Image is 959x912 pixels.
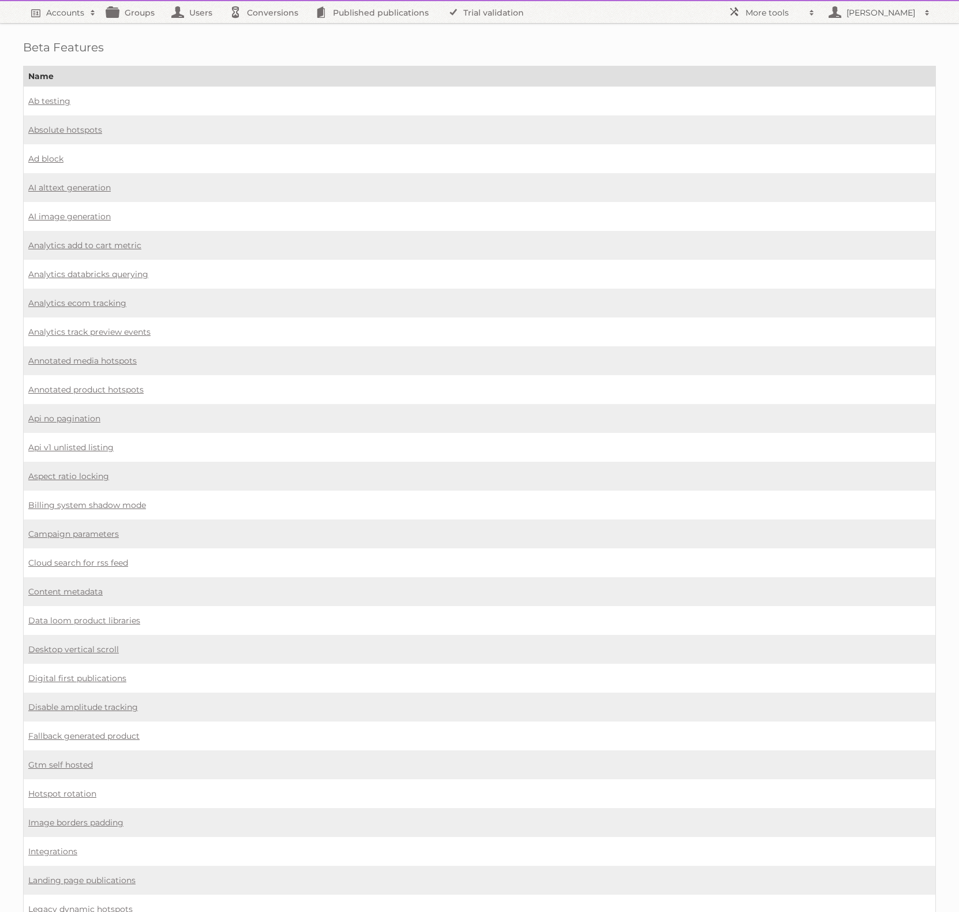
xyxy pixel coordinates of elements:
a: Gtm self hosted [28,760,93,770]
a: Absolute hotspots [28,125,102,135]
a: Cloud search for rss feed [28,558,128,568]
h2: Accounts [46,7,84,18]
a: Analytics ecom tracking [28,298,126,308]
a: [PERSON_NAME] [821,1,936,23]
a: Campaign parameters [28,529,119,539]
a: Integrations [28,846,77,857]
a: Annotated product hotspots [28,384,144,395]
h2: [PERSON_NAME] [844,7,919,18]
a: Image borders padding [28,817,123,828]
a: More tools [722,1,821,23]
a: Billing system shadow mode [28,500,146,510]
a: Desktop vertical scroll [28,644,119,655]
a: Accounts [23,1,102,23]
a: Analytics databricks querying [28,269,148,279]
h2: More tools [746,7,803,18]
a: AI alttext generation [28,182,111,193]
a: AI image generation [28,211,111,222]
a: Ab testing [28,96,70,106]
a: Digital first publications [28,673,126,683]
a: Content metadata [28,586,103,597]
a: Data loom product libraries [28,615,140,626]
a: Trial validation [440,1,535,23]
a: Analytics add to cart metric [28,240,141,251]
a: Analytics track preview events [28,327,151,337]
a: Published publications [310,1,440,23]
a: Disable amplitude tracking [28,702,138,712]
a: Api v1 unlisted listing [28,442,114,453]
a: Fallback generated product [28,731,140,741]
a: Landing page publications [28,875,136,885]
th: Name [24,66,936,87]
a: Annotated media hotspots [28,356,137,366]
a: Groups [102,1,166,23]
a: Hotspot rotation [28,788,96,799]
a: Aspect ratio locking [28,471,109,481]
a: Api no pagination [28,413,100,424]
h1: Beta Features [23,40,936,54]
a: Users [166,1,224,23]
a: Ad block [28,154,63,164]
a: Conversions [224,1,310,23]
